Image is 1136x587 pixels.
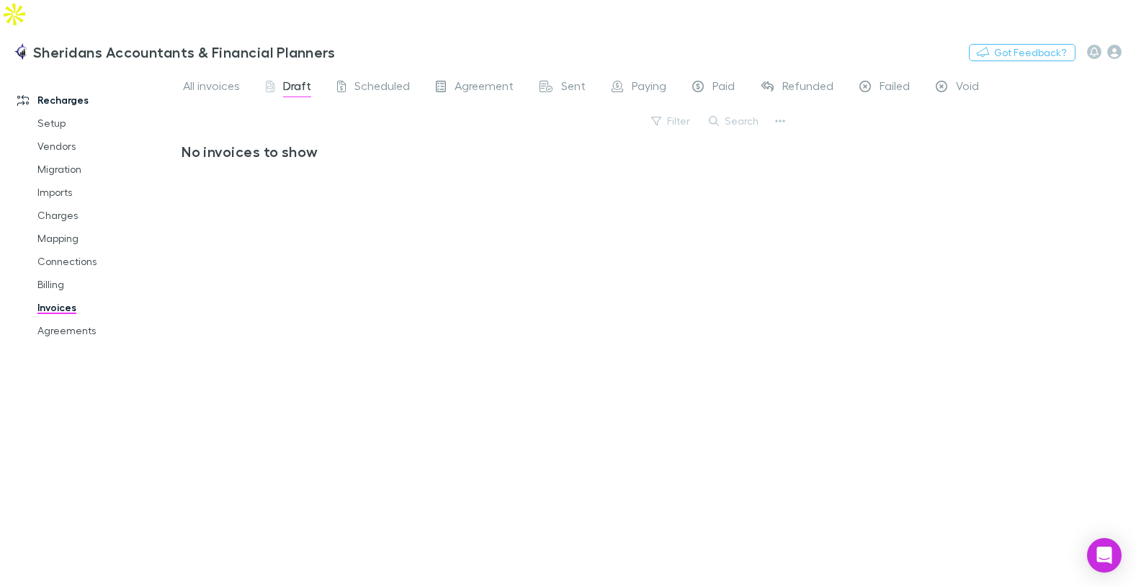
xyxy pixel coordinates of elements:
button: Search [702,112,767,130]
h3: No invoices to show [182,143,779,160]
button: Got Feedback? [969,44,1075,61]
span: All invoices [183,79,240,97]
a: Vendors [23,135,179,158]
img: Sheridans Accountants & Financial Planners's Logo [14,43,27,61]
a: Invoices [23,296,179,319]
a: Recharges [3,89,179,112]
span: Scheduled [354,79,410,97]
a: Agreements [23,319,179,342]
a: Billing [23,273,179,296]
div: Open Intercom Messenger [1087,538,1122,573]
a: Charges [23,204,179,227]
span: Paying [632,79,666,97]
span: Draft [283,79,311,97]
span: Refunded [782,79,833,97]
a: Imports [23,181,179,204]
h3: Sheridans Accountants & Financial Planners [33,43,335,61]
span: Sent [561,79,586,97]
span: Paid [712,79,735,97]
a: Connections [23,250,179,273]
button: Filter [644,112,699,130]
a: Sheridans Accountants & Financial Planners [6,35,344,69]
a: Setup [23,112,179,135]
span: Void [956,79,979,97]
span: Agreement [455,79,514,97]
span: Failed [880,79,910,97]
a: Migration [23,158,179,181]
a: Mapping [23,227,179,250]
